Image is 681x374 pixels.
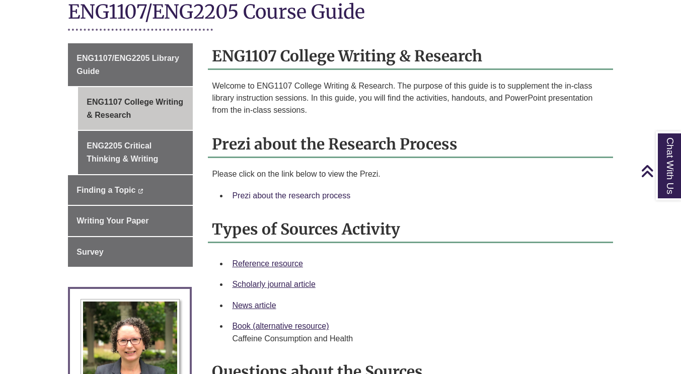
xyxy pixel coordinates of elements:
[77,216,148,225] span: Writing Your Paper
[212,168,609,180] p: Please click on the link below to view the Prezi.
[68,43,193,86] a: ENG1107/ENG2205 Library Guide
[208,131,613,158] h2: Prezi about the Research Process
[232,322,329,330] a: Book (alternative resource)
[641,164,678,178] a: Back to Top
[138,189,143,193] i: This link opens in a new window
[68,43,193,267] div: Guide Page Menu
[78,87,193,130] a: ENG1107 College Writing & Research
[68,206,193,236] a: Writing Your Paper
[232,301,276,310] a: News article
[212,80,609,116] p: Welcome to ENG1107 College Writing & Research. The purpose of this guide is to supplement the in-...
[77,186,135,194] span: Finding a Topic
[232,191,350,200] a: Prezi about the research process
[232,333,604,345] div: Caffeine Consumption and Health
[208,216,613,243] h2: Types of Sources Activity
[77,54,179,76] span: ENG1107/ENG2205 Library Guide
[68,175,193,205] a: Finding a Topic
[78,131,193,174] a: ENG2205 Critical Thinking & Writing
[68,237,193,267] a: Survey
[232,280,315,288] a: Scholarly journal article
[232,259,303,268] a: Reference resource
[77,248,103,256] span: Survey
[208,43,613,70] h2: ENG1107 College Writing & Research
